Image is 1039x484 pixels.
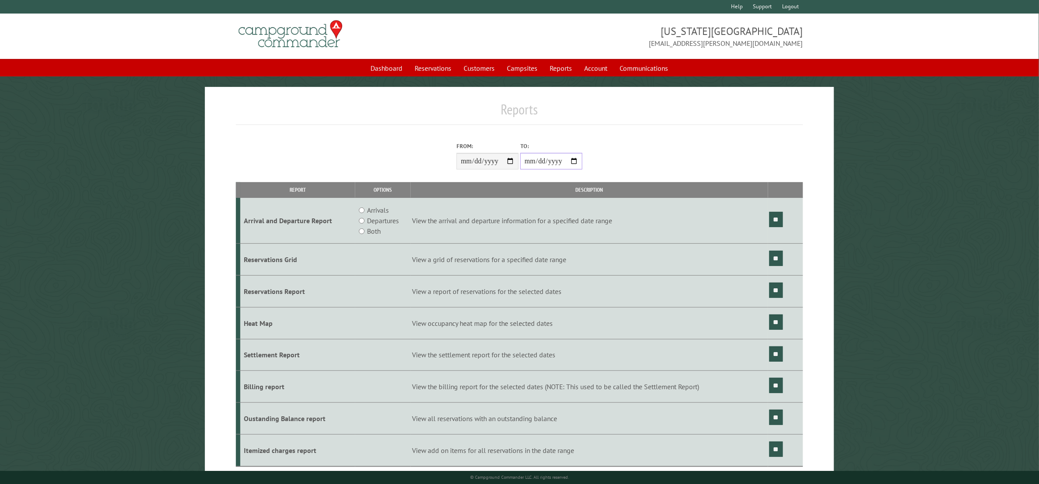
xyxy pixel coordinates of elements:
a: Reports [545,60,578,76]
a: Communications [615,60,674,76]
td: View add on items for all reservations in the date range [411,434,768,466]
th: Options [355,182,411,197]
th: Description [411,182,768,197]
td: View the settlement report for the selected dates [411,339,768,371]
label: Departures [367,215,399,226]
td: View a grid of reservations for a specified date range [411,244,768,276]
td: View occupancy heat map for the selected dates [411,307,768,339]
td: Heat Map [240,307,355,339]
a: Dashboard [366,60,408,76]
a: Campsites [502,60,543,76]
td: Oustanding Balance report [240,403,355,435]
label: Both [367,226,381,236]
td: Itemized charges report [240,434,355,466]
td: Reservations Report [240,275,355,307]
td: Settlement Report [240,339,355,371]
td: Billing report [240,371,355,403]
label: From: [457,142,519,150]
label: To: [520,142,582,150]
td: Arrival and Departure Report [240,198,355,244]
img: Campground Commander [236,17,345,51]
a: Account [579,60,613,76]
label: Arrivals [367,205,389,215]
td: View a report of reservations for the selected dates [411,275,768,307]
td: View all reservations with an outstanding balance [411,403,768,435]
a: Reservations [410,60,457,76]
th: Report [240,182,355,197]
small: © Campground Commander LLC. All rights reserved. [470,474,569,480]
a: Customers [459,60,500,76]
h1: Reports [236,101,803,125]
td: View the arrival and departure information for a specified date range [411,198,768,244]
td: View the billing report for the selected dates (NOTE: This used to be called the Settlement Report) [411,371,768,403]
td: Reservations Grid [240,244,355,276]
span: [US_STATE][GEOGRAPHIC_DATA] [EMAIL_ADDRESS][PERSON_NAME][DOMAIN_NAME] [519,24,803,48]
